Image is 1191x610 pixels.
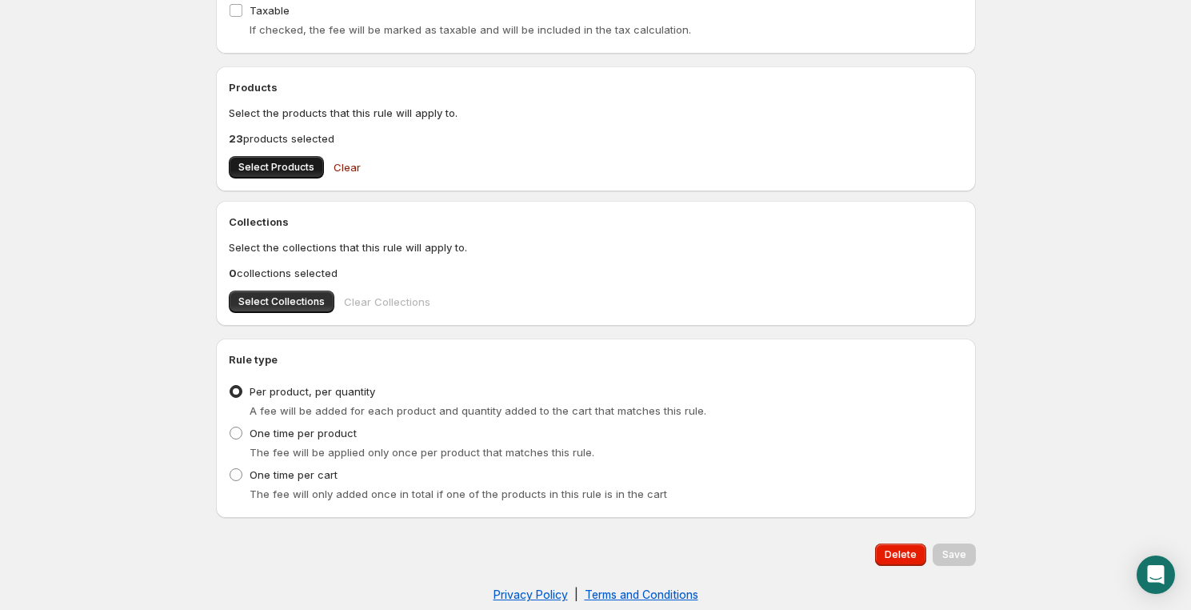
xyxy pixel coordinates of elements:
span: Delete [885,548,917,561]
span: Per product, per quantity [250,385,375,398]
p: Select the products that this rule will apply to. [229,105,963,121]
p: products selected [229,130,963,146]
button: Clear [324,151,370,183]
span: One time per product [250,427,357,439]
h2: Collections [229,214,963,230]
span: Clear [334,159,361,175]
b: 23 [229,132,243,145]
a: Terms and Conditions [585,588,698,601]
b: 0 [229,267,237,279]
span: Select Products [238,161,314,174]
button: Delete [875,544,926,566]
span: The fee will be applied only once per product that matches this rule. [250,446,594,459]
span: Taxable [250,4,290,17]
span: If checked, the fee will be marked as taxable and will be included in the tax calculation. [250,23,691,36]
p: collections selected [229,265,963,281]
h2: Rule type [229,351,963,367]
span: A fee will be added for each product and quantity added to the cart that matches this rule. [250,404,706,417]
span: | [574,588,578,601]
span: One time per cart [250,468,338,481]
div: Open Intercom Messenger [1137,556,1175,594]
p: Select the collections that this rule will apply to. [229,239,963,255]
h2: Products [229,79,963,95]
span: The fee will only added once in total if one of the products in this rule is in the cart [250,488,667,500]
span: Select Collections [238,295,325,308]
a: Privacy Policy [494,588,568,601]
button: Select Collections [229,291,334,313]
button: Select Products [229,156,324,179]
